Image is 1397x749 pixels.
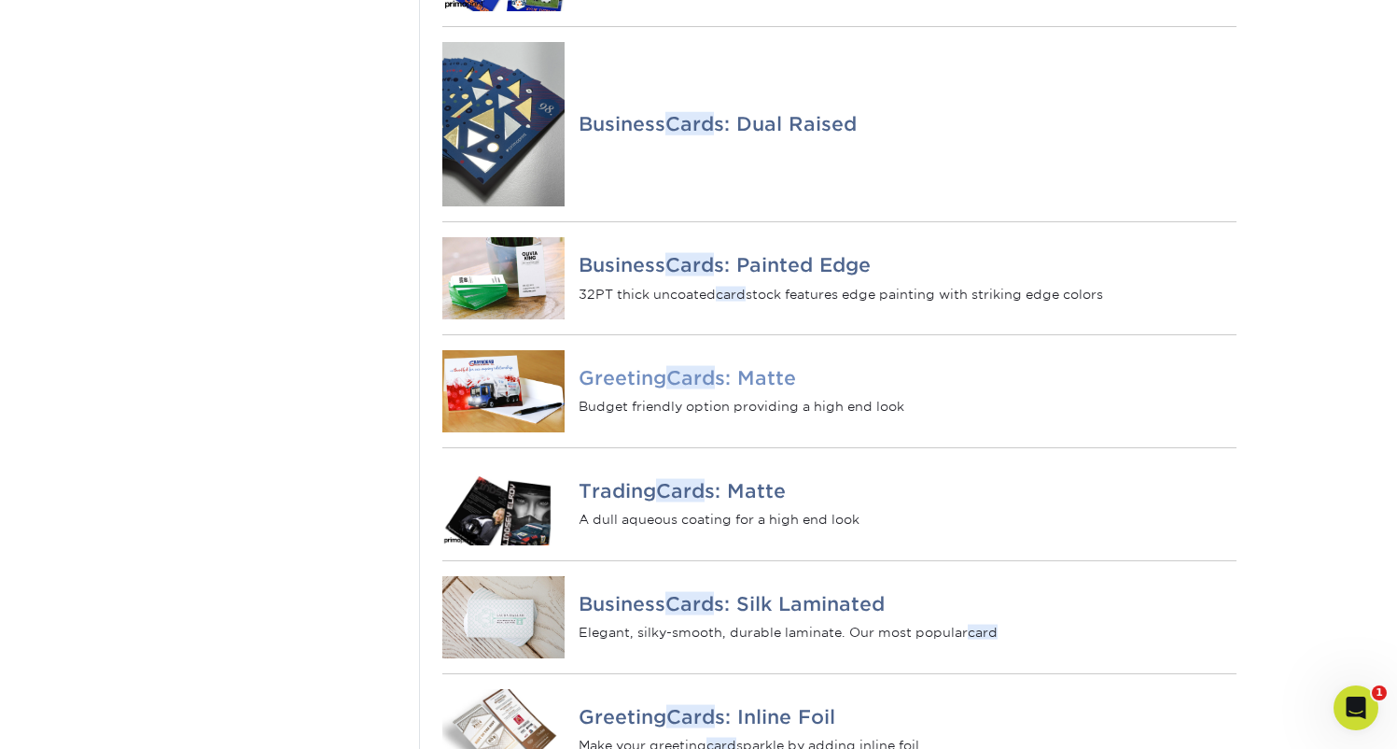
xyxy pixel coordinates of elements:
em: Card [666,366,715,389]
img: Business Cards: Silk Laminated [442,576,566,658]
img: Trading Cards: Matte [442,463,566,545]
img: Business Cards: Painted Edge [442,237,566,319]
a: Business Cards: Dual Raised BusinessCards: Dual Raised [442,27,1236,221]
h4: Trading s: Matte [579,479,1236,502]
h4: Greeting s: Matte [579,367,1236,389]
em: Card [665,253,714,276]
h4: Greeting s: Inline Foil [579,705,1236,728]
a: Trading Cards: Matte TradingCards: Matte A dull aqueous coating for a high end look [442,448,1236,560]
em: Card [665,591,714,615]
h4: Business s: Dual Raised [579,113,1236,135]
iframe: Intercom live chat [1334,685,1378,730]
p: A dull aqueous coating for a high end look [579,510,1236,529]
img: Business Cards: Dual Raised [442,42,566,206]
p: Budget friendly option providing a high end look [579,397,1236,416]
h4: Business s: Silk Laminated [579,592,1236,615]
span: 1 [1372,685,1387,700]
em: Card [666,704,715,728]
img: Greeting Cards: Matte [442,350,566,432]
h4: Business s: Painted Edge [579,254,1236,276]
em: card [968,625,998,640]
em: card [716,286,746,301]
p: 32PT thick uncoated stock features edge painting with striking edge colors [579,284,1236,303]
p: Elegant, silky-smooth, durable laminate. Our most popular [579,623,1236,642]
em: Card [656,478,705,502]
a: Business Cards: Painted Edge BusinessCards: Painted Edge 32PT thick uncoatedcardstock features ed... [442,222,1236,334]
em: Card [665,112,714,135]
a: Business Cards: Silk Laminated BusinessCards: Silk Laminated Elegant, silky-smooth, durable lamin... [442,561,1236,673]
a: Greeting Cards: Matte GreetingCards: Matte Budget friendly option providing a high end look [442,335,1236,447]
